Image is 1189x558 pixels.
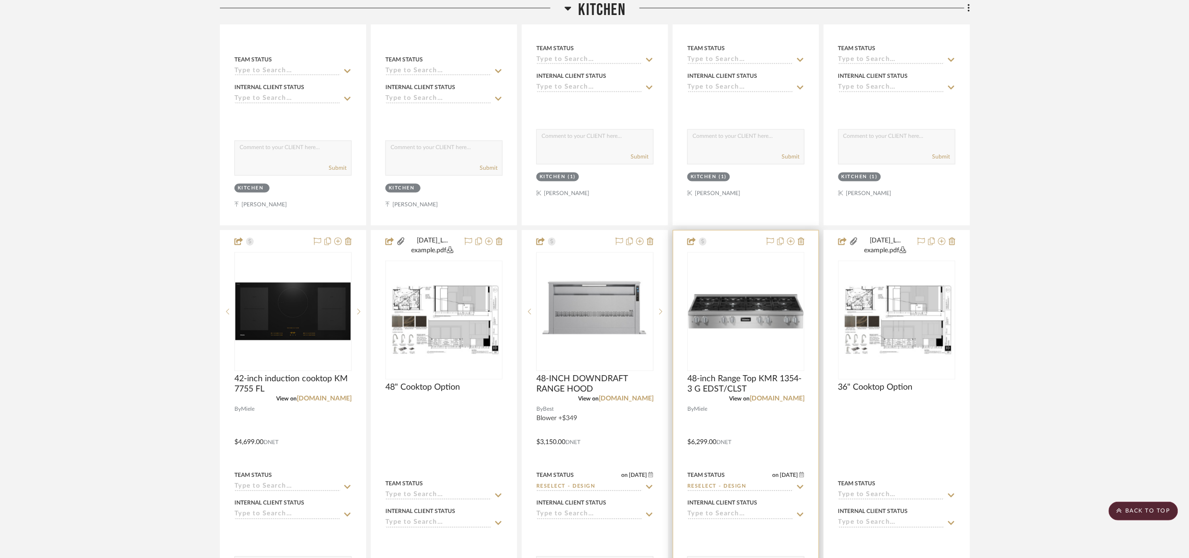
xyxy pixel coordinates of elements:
input: Type to Search… [385,519,491,528]
button: Submit [933,153,950,161]
div: (1) [870,174,878,181]
span: 48" Cooktop Option [385,383,460,393]
button: Submit [782,153,799,161]
img: 48" Cooktop Option [386,283,502,357]
button: Submit [631,153,648,161]
div: 0 [386,261,502,379]
span: on [622,473,628,478]
span: 48-INCH DOWNDRAFT RANGE HOOD [536,374,654,395]
input: Type to Search… [838,56,944,65]
span: View on [729,396,750,402]
input: Type to Search… [385,95,491,104]
span: Best [543,405,554,414]
span: [DATE] [628,472,648,479]
img: 48-INCH DOWNDRAFT RANGE HOOD [537,254,653,369]
div: Team Status [234,55,272,64]
div: Kitchen [389,185,415,192]
button: Submit [480,164,497,173]
input: Type to Search… [234,511,340,520]
div: Team Status [687,44,725,53]
input: Type to Search… [385,67,491,76]
input: Type to Search… [687,56,793,65]
button: [DATE]_L... example.pdf [406,236,459,256]
span: [DATE] [779,472,799,479]
a: [DOMAIN_NAME] [599,396,654,402]
span: 42-inch induction cooktop KM 7755 FL [234,374,352,395]
div: Kitchen [691,174,717,181]
input: Type to Search… [536,56,642,65]
input: Type to Search… [838,491,944,500]
input: Type to Search… [687,511,793,520]
button: Submit [329,164,346,173]
span: on [773,473,779,478]
div: Internal Client Status [687,499,757,507]
span: 36" Cooktop Option [838,383,913,393]
div: Internal Client Status [385,83,455,91]
div: Internal Client Status [838,507,908,516]
input: Type to Search… [536,511,642,520]
div: Kitchen [842,174,868,181]
div: Team Status [536,471,574,480]
input: Type to Search… [385,491,491,500]
input: Type to Search… [234,483,340,492]
div: 0 [839,261,955,379]
div: Team Status [838,44,876,53]
div: Team Status [385,480,423,488]
input: Type to Search… [536,83,642,92]
div: Internal Client Status [687,72,757,80]
div: Kitchen [540,174,566,181]
span: View on [276,396,297,402]
a: [DOMAIN_NAME] [297,396,352,402]
span: By [536,405,543,414]
input: Type to Search… [687,83,793,92]
div: Internal Client Status [385,507,455,516]
div: Team Status [687,471,725,480]
input: Type to Search… [234,67,340,76]
input: Type to Search… [838,519,944,528]
span: Miele [241,405,255,414]
div: Team Status [536,44,574,53]
input: Type to Search… [687,483,793,492]
span: Miele [694,405,707,414]
div: Internal Client Status [536,499,606,507]
div: Internal Client Status [838,72,908,80]
div: Kitchen [238,185,264,192]
a: [DOMAIN_NAME] [750,396,805,402]
img: 36" Cooktop Option [839,283,955,357]
div: 0 [537,253,653,371]
div: Team Status [838,480,876,488]
div: Internal Client Status [234,499,304,507]
button: [DATE]_L... example.pdf [858,236,912,256]
div: Team Status [385,55,423,64]
input: Type to Search… [536,483,642,492]
img: 48-inch Range Top KMR 1354-3 G EDST/CLST [688,294,804,329]
div: Team Status [234,471,272,480]
div: Internal Client Status [234,83,304,91]
span: View on [578,396,599,402]
div: Internal Client Status [536,72,606,80]
img: 42-inch induction cooktop KM 7755 FL [235,283,351,341]
span: By [687,405,694,414]
span: 48-inch Range Top KMR 1354-3 G EDST/CLST [687,374,805,395]
span: By [234,405,241,414]
input: Type to Search… [234,95,340,104]
div: (1) [719,174,727,181]
input: Type to Search… [838,83,944,92]
scroll-to-top-button: BACK TO TOP [1109,502,1178,520]
div: 0 [688,253,804,371]
div: (1) [568,174,576,181]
